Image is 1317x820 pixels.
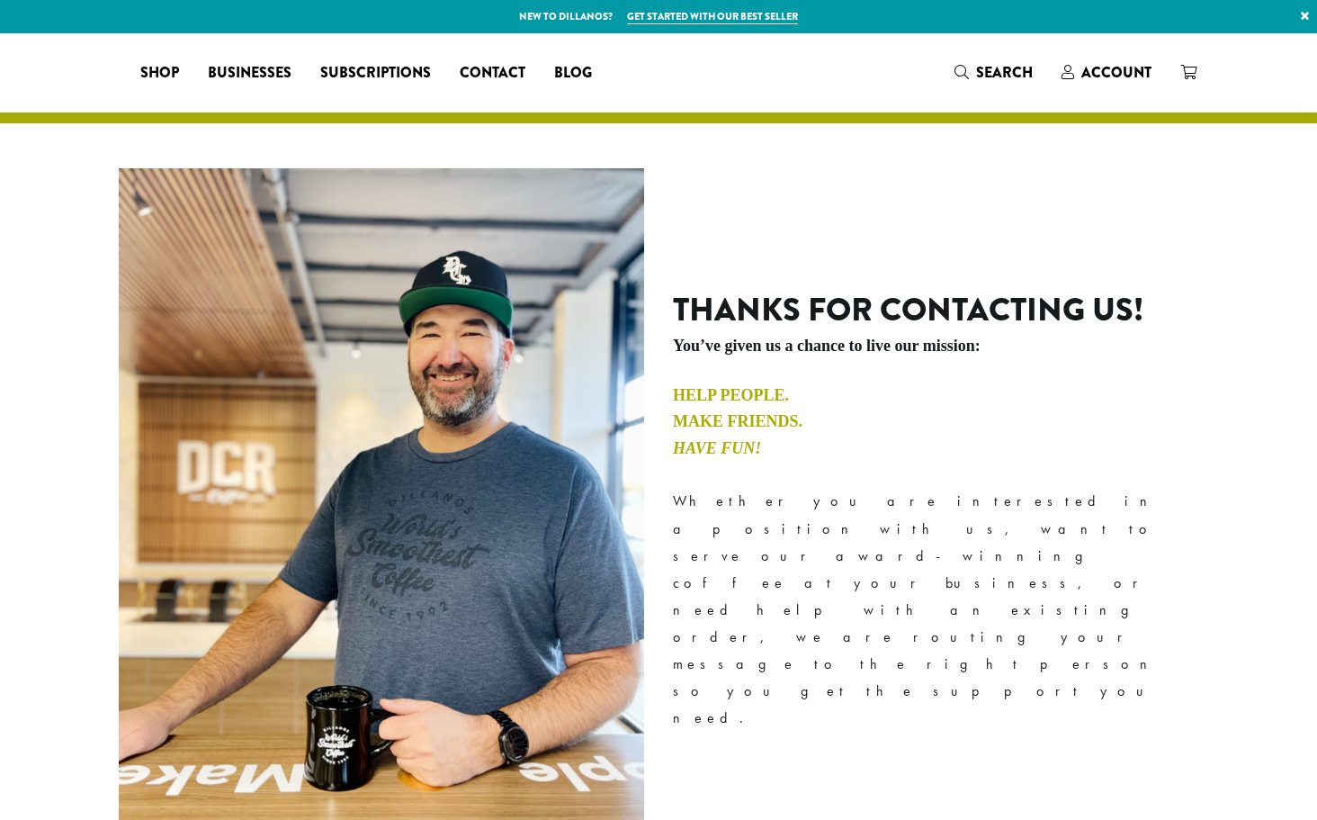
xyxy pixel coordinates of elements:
p: Whether you are interested in a position with us, want to serve our award-winning coffee at your ... [673,488,1198,732]
em: Have Fun! [673,439,761,457]
h5: You’ve given us a chance to live our mission: [673,337,1198,356]
a: Get started with our best seller [627,9,798,24]
h4: Make Friends. [673,412,1198,432]
span: Contact [460,62,525,85]
a: Search [940,58,1047,87]
h2: Thanks for contacting us! [673,291,1198,329]
a: Shop [126,59,193,87]
span: Businesses [208,62,291,85]
span: Blog [554,62,592,85]
span: Shop [140,62,179,85]
span: Subscriptions [320,62,431,85]
span: Search [976,62,1033,83]
span: Account [1081,62,1151,83]
h4: Help People. [673,386,1198,406]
